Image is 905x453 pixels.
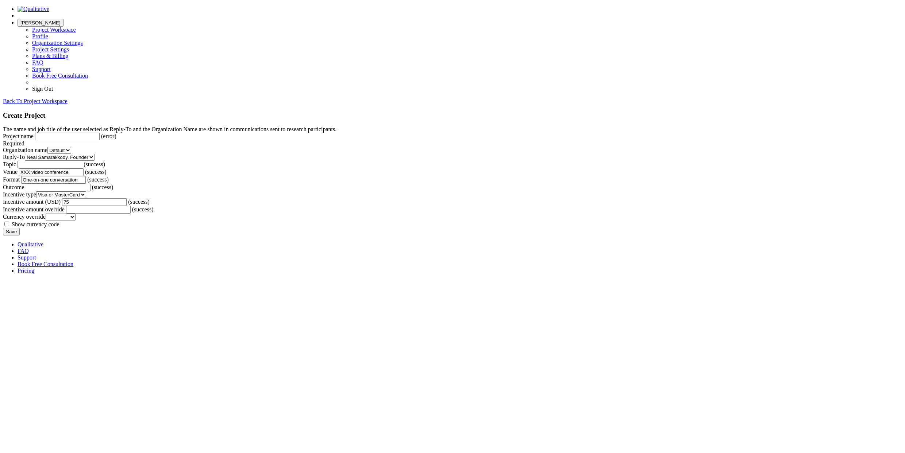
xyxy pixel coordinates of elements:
a: Book Free Consultation [32,73,88,79]
a: Plans & Billing [32,53,69,59]
a: Support [18,254,36,261]
a: Project Settings [32,46,69,52]
label: Incentive amount override [3,206,65,212]
a: Pricing [18,267,34,274]
a: Profile [32,33,48,39]
label: Incentive type [3,191,36,198]
span: (error) [101,133,116,139]
label: Incentive amount (USD) [3,199,61,205]
span: Show currency code [12,221,59,227]
span: (success) [85,169,107,175]
input: Show currency code [4,222,9,226]
input: Save [3,228,20,235]
span: (success) [128,199,150,205]
a: Project Workspace [32,27,76,33]
a: Sign Out [32,86,53,92]
a: Organization Settings [32,40,83,46]
a: Support [32,66,51,72]
a: Back To Project Workspace [3,98,68,104]
label: Organization name [3,147,47,153]
span: (success) [92,184,113,190]
button: [PERSON_NAME] [18,19,63,27]
span: (success) [87,176,109,183]
div: The name and job title of the user selected as Reply-To and the Organization Name are shown in co... [3,126,902,133]
label: Venue [3,169,18,175]
label: Currency override [3,214,46,220]
h3: Create Project [3,112,902,120]
label: Format [3,176,20,183]
div: Required [3,140,902,147]
a: FAQ [18,248,29,254]
span: [PERSON_NAME] [20,20,61,26]
label: Project name [3,133,34,139]
a: Book Free Consultation [18,261,73,267]
span: (success) [132,206,154,212]
label: Topic [3,161,16,167]
span: (success) [84,161,105,167]
iframe: Chat Widget [869,418,905,453]
label: Outcome [3,184,24,190]
img: Qualitative [18,6,49,12]
a: Qualitative [18,241,43,247]
label: Reply-To [3,154,25,160]
a: FAQ [32,59,43,66]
